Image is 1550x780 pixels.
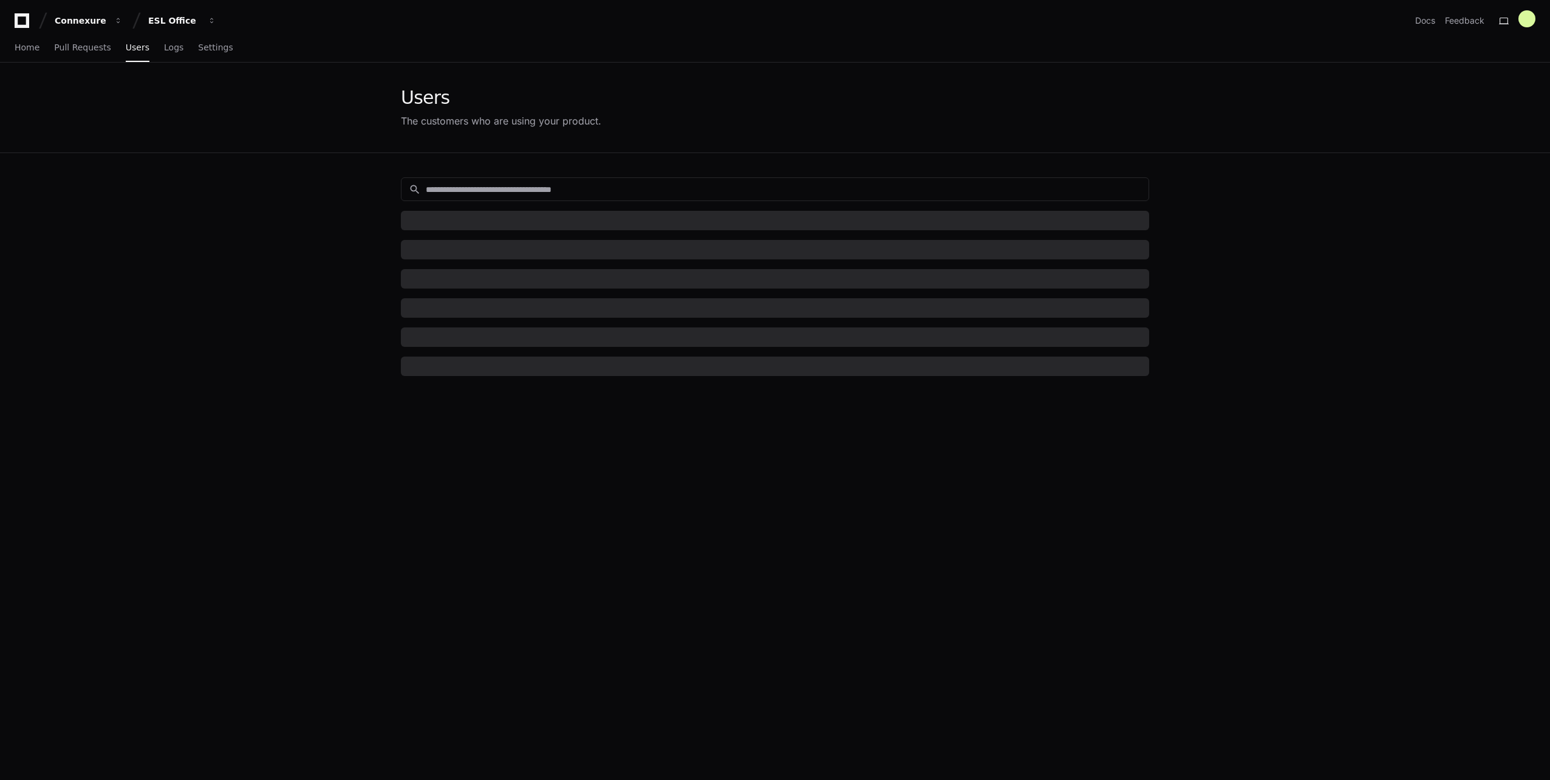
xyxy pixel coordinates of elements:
[15,34,39,62] a: Home
[409,183,421,196] mat-icon: search
[148,15,200,27] div: ESL Office
[143,10,221,32] button: ESL Office
[15,44,39,51] span: Home
[126,44,149,51] span: Users
[50,10,128,32] button: Connexure
[198,44,233,51] span: Settings
[164,44,183,51] span: Logs
[198,34,233,62] a: Settings
[164,34,183,62] a: Logs
[126,34,149,62] a: Users
[55,15,107,27] div: Connexure
[1415,15,1435,27] a: Docs
[54,34,111,62] a: Pull Requests
[401,114,601,128] div: The customers who are using your product.
[1445,15,1484,27] button: Feedback
[54,44,111,51] span: Pull Requests
[401,87,601,109] div: Users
